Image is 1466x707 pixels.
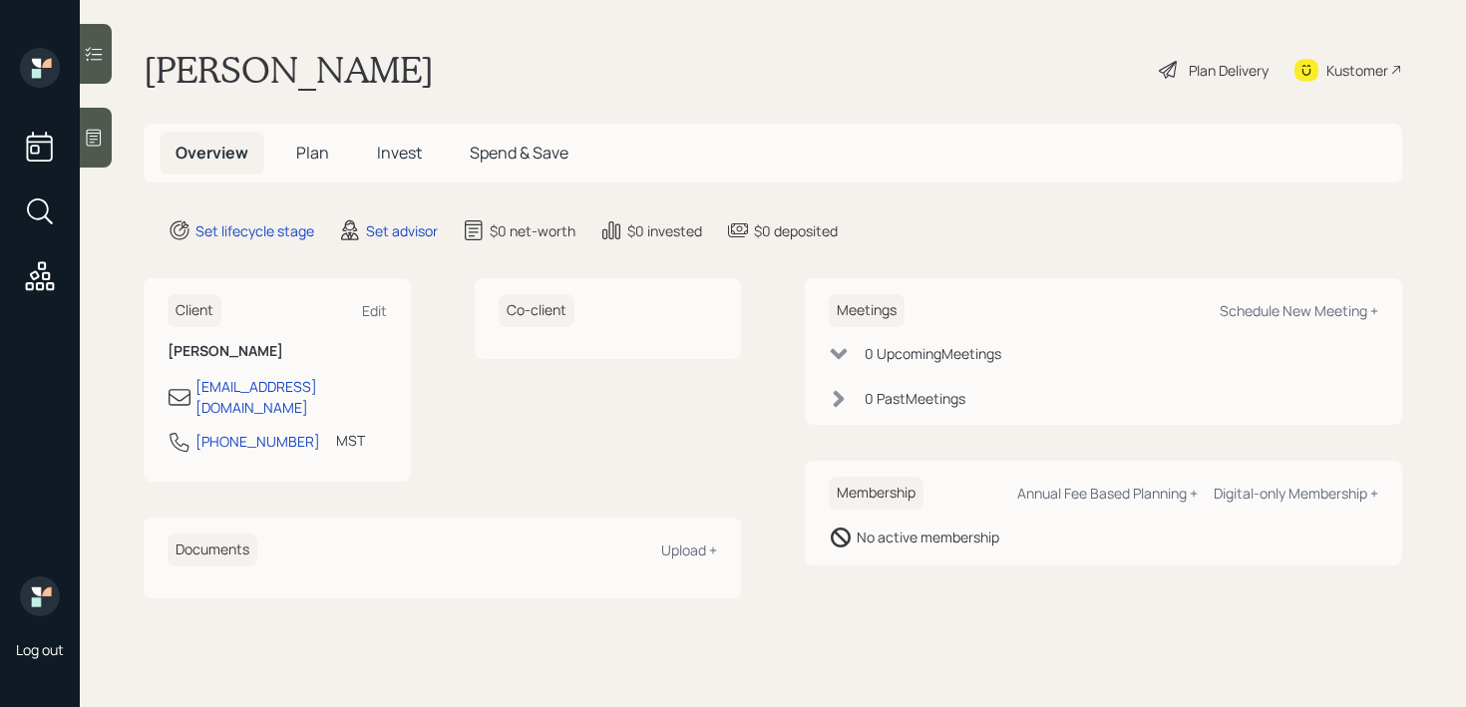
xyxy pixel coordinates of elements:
span: Invest [377,142,422,164]
div: Set lifecycle stage [195,220,314,241]
h6: Meetings [829,294,905,327]
div: 0 Upcoming Meeting s [865,343,1001,364]
h6: Membership [829,477,923,510]
div: Schedule New Meeting + [1220,301,1378,320]
div: [EMAIL_ADDRESS][DOMAIN_NAME] [195,376,387,418]
div: Set advisor [366,220,438,241]
h6: Documents [168,533,257,566]
div: Log out [16,640,64,659]
div: $0 deposited [754,220,838,241]
h6: Co-client [499,294,574,327]
div: Plan Delivery [1189,60,1269,81]
div: 0 Past Meeting s [865,388,965,409]
span: Plan [296,142,329,164]
span: Overview [176,142,248,164]
div: MST [336,430,365,451]
span: Spend & Save [470,142,568,164]
div: [PHONE_NUMBER] [195,431,320,452]
div: Edit [362,301,387,320]
div: No active membership [857,527,999,547]
div: Digital-only Membership + [1214,484,1378,503]
img: retirable_logo.png [20,576,60,616]
div: Upload + [661,540,717,559]
div: $0 invested [627,220,702,241]
div: $0 net-worth [490,220,575,241]
div: Kustomer [1326,60,1388,81]
h1: [PERSON_NAME] [144,48,434,92]
div: Annual Fee Based Planning + [1017,484,1198,503]
h6: Client [168,294,221,327]
h6: [PERSON_NAME] [168,343,387,360]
